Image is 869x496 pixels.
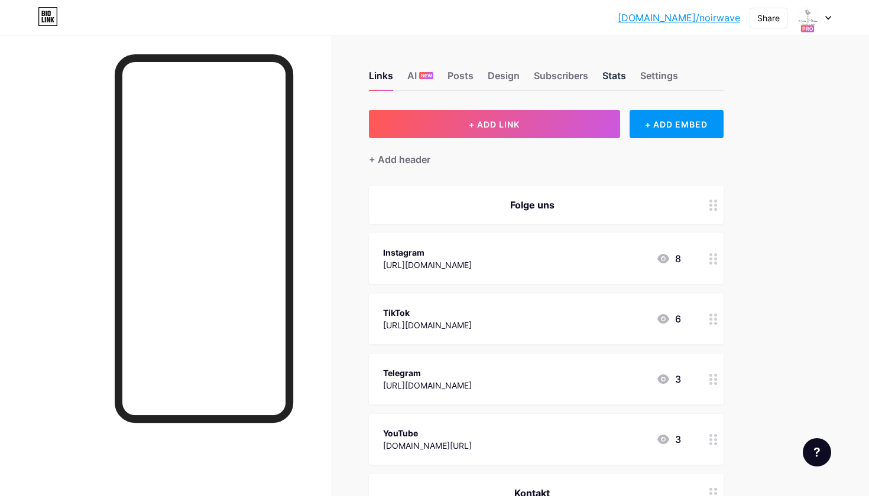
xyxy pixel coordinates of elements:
div: [URL][DOMAIN_NAME] [383,319,472,331]
div: [URL][DOMAIN_NAME] [383,259,472,271]
div: 3 [656,432,681,446]
div: Telegram [383,367,472,379]
div: TikTok [383,306,472,319]
span: NEW [421,72,432,79]
div: Subscribers [534,68,588,90]
div: Design [488,68,520,90]
span: + ADD LINK [469,119,520,129]
div: [DOMAIN_NAME][URL] [383,439,472,452]
div: Share [757,12,780,24]
img: noirwave [796,6,819,29]
div: Instagram [383,246,472,259]
a: [DOMAIN_NAME]/noirwave [618,11,740,25]
div: Stats [602,68,626,90]
button: + ADD LINK [369,110,620,138]
div: Settings [640,68,678,90]
div: + Add header [369,152,430,167]
div: Folge uns [383,198,681,212]
div: 3 [656,372,681,386]
div: Links [369,68,393,90]
div: YouTube [383,427,472,439]
div: + ADD EMBED [630,110,724,138]
div: AI [407,68,433,90]
div: Posts [448,68,474,90]
div: [URL][DOMAIN_NAME] [383,379,472,391]
div: 8 [656,252,681,266]
div: 6 [656,312,681,326]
